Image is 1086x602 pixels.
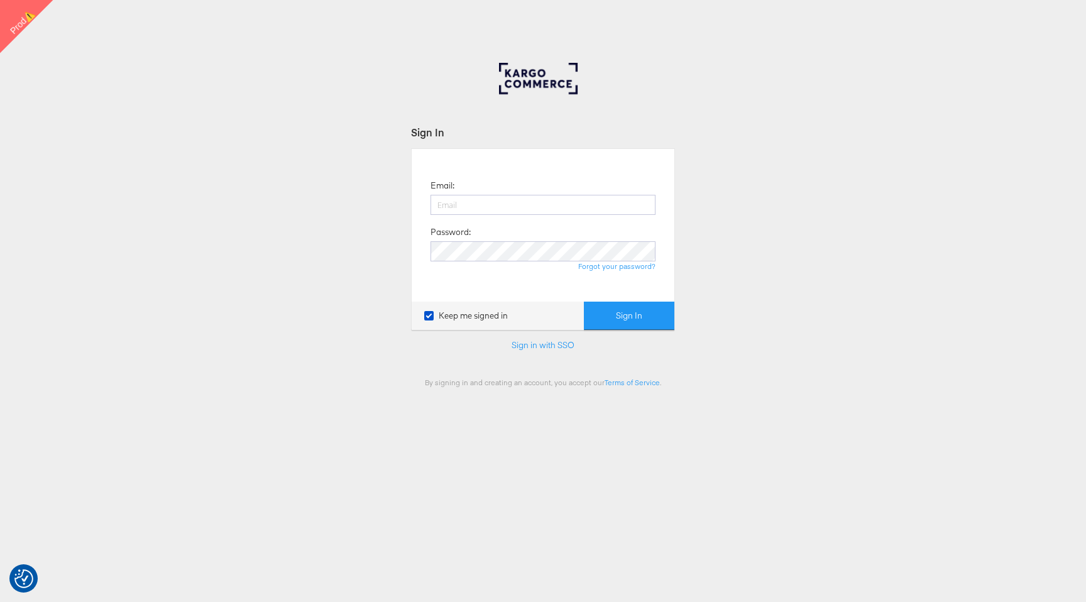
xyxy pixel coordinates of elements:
[411,378,675,387] div: By signing in and creating an account, you accept our .
[512,339,574,351] a: Sign in with SSO
[431,226,471,238] label: Password:
[584,302,674,330] button: Sign In
[431,180,454,192] label: Email:
[14,569,33,588] button: Consent Preferences
[431,195,655,215] input: Email
[14,569,33,588] img: Revisit consent button
[411,125,675,140] div: Sign In
[424,310,508,322] label: Keep me signed in
[578,261,655,271] a: Forgot your password?
[605,378,660,387] a: Terms of Service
